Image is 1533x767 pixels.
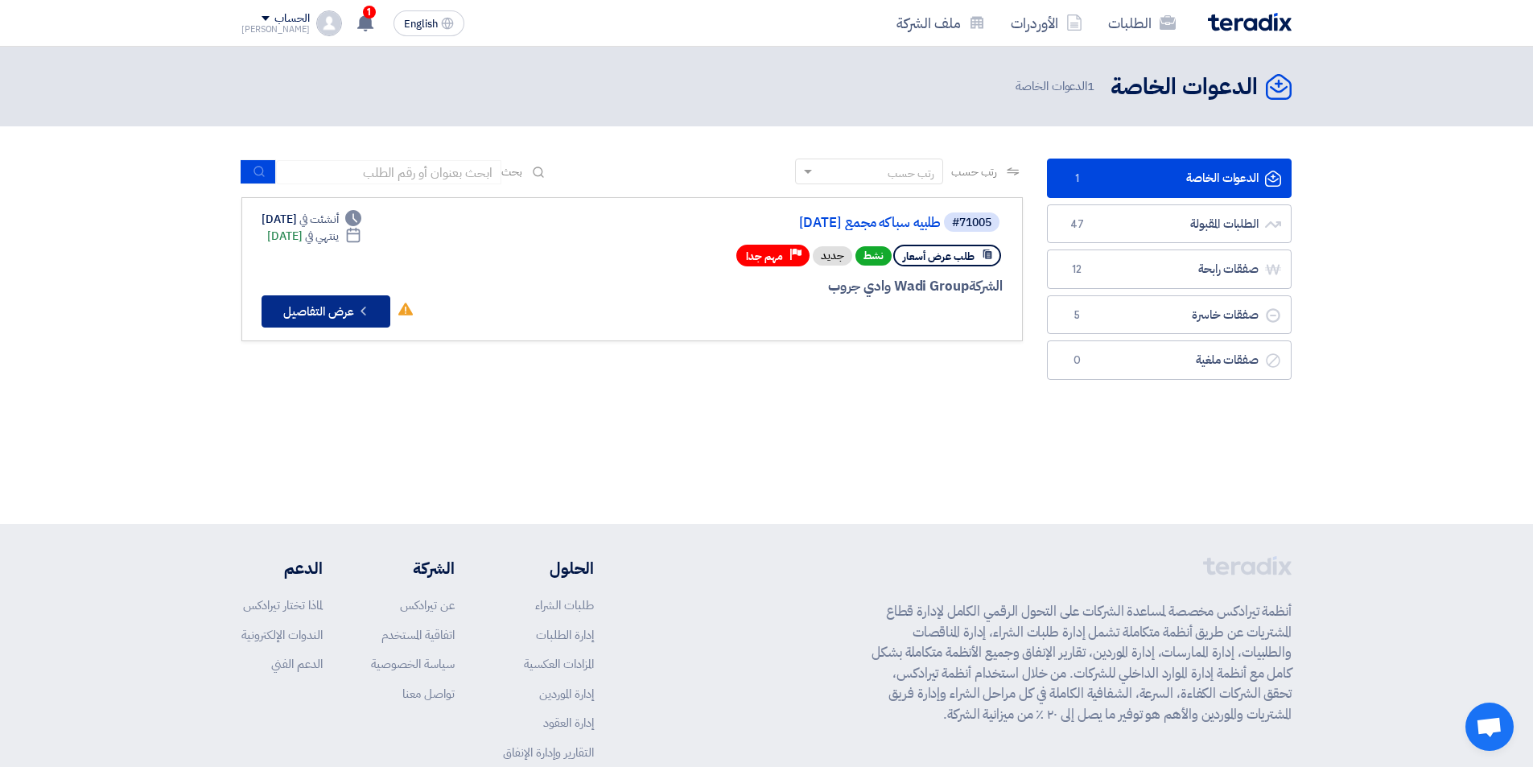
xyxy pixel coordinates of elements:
span: مهم جدا [746,249,783,264]
span: 1 [1087,77,1094,95]
a: صفقات رابحة12 [1047,249,1292,289]
a: الدعم الفني [271,655,323,673]
span: 5 [1067,307,1086,324]
span: 1 [363,6,376,19]
a: طلبات الشراء [535,596,594,614]
a: إدارة الطلبات [536,626,594,644]
div: جديد [813,246,852,266]
a: تواصل معنا [402,685,455,703]
span: الدعوات الخاصة [1016,77,1098,96]
a: إدارة العقود [543,714,594,732]
span: الشركة [969,276,1003,296]
div: [DATE] [267,228,361,245]
div: [PERSON_NAME] [241,25,310,34]
span: نشط [855,246,892,266]
span: ينتهي في [305,228,338,245]
div: #71005 [952,217,991,229]
a: إدارة الموردين [539,685,594,703]
a: عن تيرادكس [400,596,455,614]
img: profile_test.png [316,10,342,36]
a: الطلبات [1095,4,1189,42]
a: لماذا تختار تيرادكس [243,596,323,614]
div: [DATE] [262,211,361,228]
p: أنظمة تيرادكس مخصصة لمساعدة الشركات على التحول الرقمي الكامل لإدارة قطاع المشتريات عن طريق أنظمة ... [872,601,1292,724]
li: الحلول [503,556,594,580]
a: الأوردرات [998,4,1095,42]
button: English [394,10,464,36]
span: بحث [501,163,522,180]
a: الدعوات الخاصة1 [1047,159,1292,198]
a: الطلبات المقبولة47 [1047,204,1292,244]
a: طلبيه سباكه مجمع [DATE] [619,216,941,230]
div: رتب حسب [888,165,934,182]
span: 12 [1067,262,1086,278]
div: الحساب [274,12,309,26]
span: أنشئت في [299,211,338,228]
a: ملف الشركة [884,4,998,42]
a: التقارير وإدارة الإنفاق [503,744,594,761]
button: عرض التفاصيل [262,295,390,328]
a: صفقات ملغية0 [1047,340,1292,380]
a: صفقات خاسرة5 [1047,295,1292,335]
a: المزادات العكسية [524,655,594,673]
span: English [404,19,438,30]
span: طلب عرض أسعار [903,249,975,264]
img: Teradix logo [1208,13,1292,31]
a: سياسة الخصوصية [371,655,455,673]
input: ابحث بعنوان أو رقم الطلب [276,160,501,184]
li: الشركة [371,556,455,580]
span: 0 [1067,353,1086,369]
span: 47 [1067,216,1086,233]
h2: الدعوات الخاصة [1111,72,1258,103]
a: Open chat [1465,703,1514,751]
div: Wadi Group وادي جروب [616,276,1003,297]
li: الدعم [241,556,323,580]
span: 1 [1067,171,1086,187]
a: اتفاقية المستخدم [381,626,455,644]
span: رتب حسب [951,163,997,180]
a: الندوات الإلكترونية [241,626,323,644]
